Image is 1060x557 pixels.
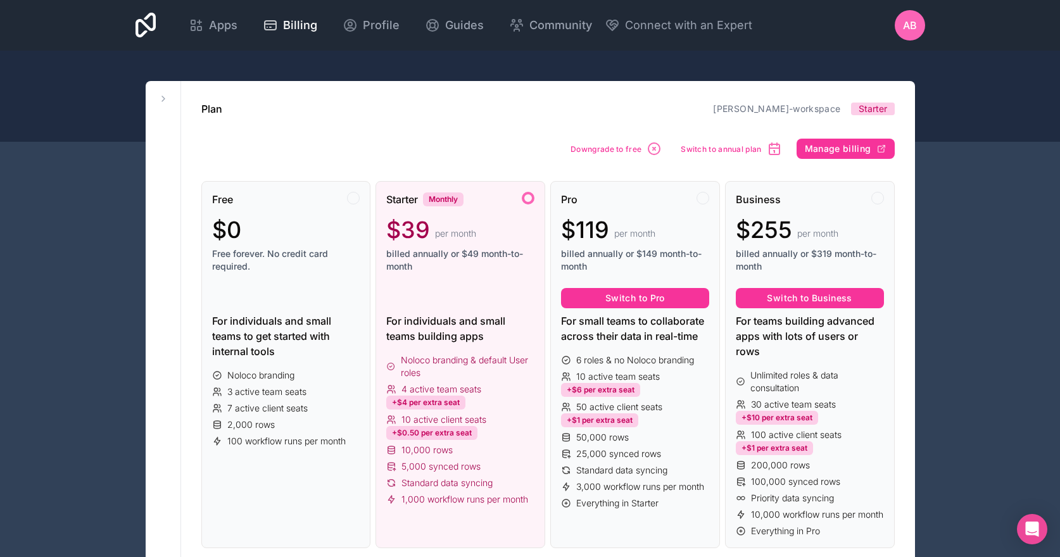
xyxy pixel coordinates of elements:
button: Downgrade to free [566,137,666,161]
span: $39 [386,217,430,242]
span: Apps [209,16,237,34]
span: 10 active client seats [401,413,486,426]
span: Manage billing [805,143,871,154]
span: 100 active client seats [751,429,842,441]
div: For small teams to collaborate across their data in real-time [561,313,709,344]
div: For individuals and small teams building apps [386,313,534,344]
span: billed annually or $49 month-to-month [386,247,534,273]
span: $119 [561,217,609,242]
span: Starter [386,192,418,207]
span: billed annually or $319 month-to-month [736,247,884,273]
a: [PERSON_NAME]-workspace [713,103,840,114]
span: 10 active team seats [576,370,660,383]
div: Monthly [423,192,464,206]
h1: Plan [201,101,222,116]
span: Switch to annual plan [681,144,761,154]
span: $0 [212,217,241,242]
div: +$1 per extra seat [736,441,813,455]
span: Standard data syncing [576,464,667,477]
span: Billing [283,16,317,34]
span: per month [614,227,655,240]
div: +$6 per extra seat [561,383,640,397]
span: 100,000 synced rows [751,475,840,488]
a: Guides [415,11,494,39]
span: Standard data syncing [401,477,493,489]
div: For teams building advanced apps with lots of users or rows [736,313,884,359]
button: Connect with an Expert [605,16,752,34]
span: 6 roles & no Noloco branding [576,354,694,366]
span: 7 active client seats [227,402,308,415]
span: per month [435,227,476,240]
button: Manage billing [797,139,895,159]
span: Pro [561,192,577,207]
a: Profile [332,11,410,39]
span: 5,000 synced rows [401,460,481,473]
span: Community [529,16,592,34]
span: Everything in Starter [576,497,659,510]
span: Business [736,192,781,207]
a: Apps [179,11,248,39]
div: +$0.50 per extra seat [386,426,477,440]
button: Switch to Pro [561,288,709,308]
span: Free [212,192,233,207]
span: Everything in Pro [751,525,820,537]
span: 1,000 workflow runs per month [401,493,528,506]
span: $255 [736,217,792,242]
span: 100 workflow runs per month [227,435,346,447]
span: 200,000 rows [751,459,810,472]
span: per month [797,227,838,240]
span: Free forever. No credit card required. [212,247,360,273]
span: 2,000 rows [227,418,275,431]
span: Noloco branding & default User roles [401,354,534,379]
div: +$1 per extra seat [561,413,638,427]
span: 25,000 synced rows [576,447,661,460]
div: +$10 per extra seat [736,411,818,425]
a: Billing [253,11,327,39]
span: Guides [445,16,484,34]
span: Unlimited roles & data consultation [750,369,883,394]
span: Downgrade to free [571,144,641,154]
span: Noloco branding [227,369,294,382]
span: 3 active team seats [227,385,306,398]
span: 50 active client seats [576,401,662,413]
button: Switch to annual plan [676,137,786,161]
div: For individuals and small teams to get started with internal tools [212,313,360,359]
span: 10,000 rows [401,444,453,456]
span: AB [903,18,917,33]
span: 10,000 workflow runs per month [751,508,883,521]
span: Starter [859,103,887,115]
div: +$4 per extra seat [386,396,465,410]
a: Community [499,11,602,39]
button: Switch to Business [736,288,884,308]
span: Connect with an Expert [625,16,752,34]
span: billed annually or $149 month-to-month [561,247,709,273]
span: Priority data syncing [751,492,834,504]
span: Profile [363,16,400,34]
span: 3,000 workflow runs per month [576,480,704,493]
span: 50,000 rows [576,431,629,444]
span: 30 active team seats [751,398,836,411]
span: 4 active team seats [401,383,481,396]
div: Open Intercom Messenger [1017,514,1047,544]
